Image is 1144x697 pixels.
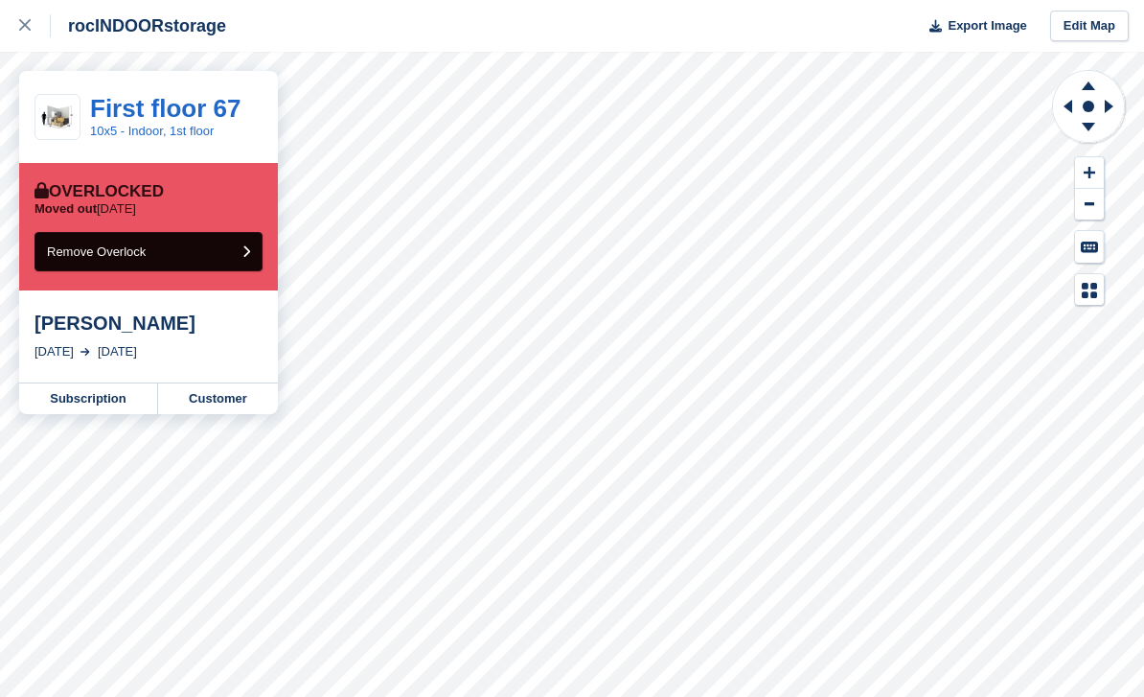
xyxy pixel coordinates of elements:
[948,16,1026,35] span: Export Image
[1075,189,1104,221] button: Zoom Out
[34,312,263,335] div: [PERSON_NAME]
[80,348,90,356] img: arrow-right-light-icn-cde0832a797a2874e46488d9cf13f60e5c3a73dbe684e267c42b8395dfbc2abf.svg
[1050,11,1129,42] a: Edit Map
[158,383,278,414] a: Customer
[90,94,240,123] a: First floor 67
[19,383,158,414] a: Subscription
[98,342,137,361] div: [DATE]
[35,101,80,134] img: 50-sqft-unit.jpg
[1075,274,1104,306] button: Map Legend
[51,14,226,37] div: rocINDOORstorage
[47,244,146,259] span: Remove Overlock
[34,232,263,271] button: Remove Overlock
[34,201,136,217] p: [DATE]
[1075,231,1104,263] button: Keyboard Shortcuts
[34,182,164,201] div: Overlocked
[34,342,74,361] div: [DATE]
[34,201,97,216] span: Moved out
[90,124,214,138] a: 10x5 - Indoor, 1st floor
[1075,157,1104,189] button: Zoom In
[918,11,1027,42] button: Export Image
